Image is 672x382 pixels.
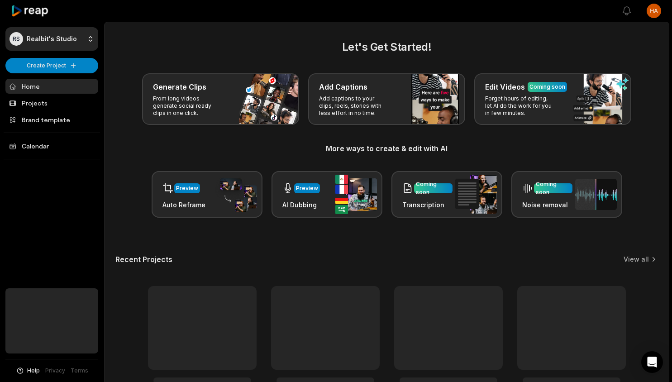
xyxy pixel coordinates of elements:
span: Help [27,367,40,375]
h2: Let's Get Started! [115,39,658,55]
button: Create Project [5,58,98,73]
h3: AI Dubbing [282,200,320,210]
p: From long videos generate social ready clips in one click. [153,95,223,117]
button: Help [16,367,40,375]
p: Add captions to your clips, reels, stories with less effort in no time. [319,95,389,117]
img: transcription.png [455,175,497,214]
a: Home [5,79,98,94]
h2: Recent Projects [115,255,172,264]
a: Calendar [5,138,98,153]
img: noise_removal.png [575,179,617,210]
h3: Generate Clips [153,81,206,92]
a: Terms [71,367,88,375]
a: Brand template [5,112,98,127]
a: Privacy [45,367,65,375]
p: Forget hours of editing, let AI do the work for you in few minutes. [485,95,555,117]
p: Realbit's Studio [27,35,77,43]
h3: More ways to create & edit with AI [115,143,658,154]
h3: Edit Videos [485,81,525,92]
h3: Auto Reframe [162,200,205,210]
h3: Transcription [402,200,453,210]
div: Open Intercom Messenger [641,351,663,373]
h3: Add Captions [319,81,367,92]
a: Projects [5,95,98,110]
div: Coming soon [416,180,451,196]
div: Preview [176,184,198,192]
img: auto_reframe.png [215,177,257,212]
div: Preview [296,184,318,192]
div: Coming soon [529,83,565,91]
div: Coming soon [536,180,571,196]
div: RS [10,32,23,46]
h3: Noise removal [522,200,572,210]
a: View all [624,255,649,264]
img: ai_dubbing.png [335,175,377,214]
